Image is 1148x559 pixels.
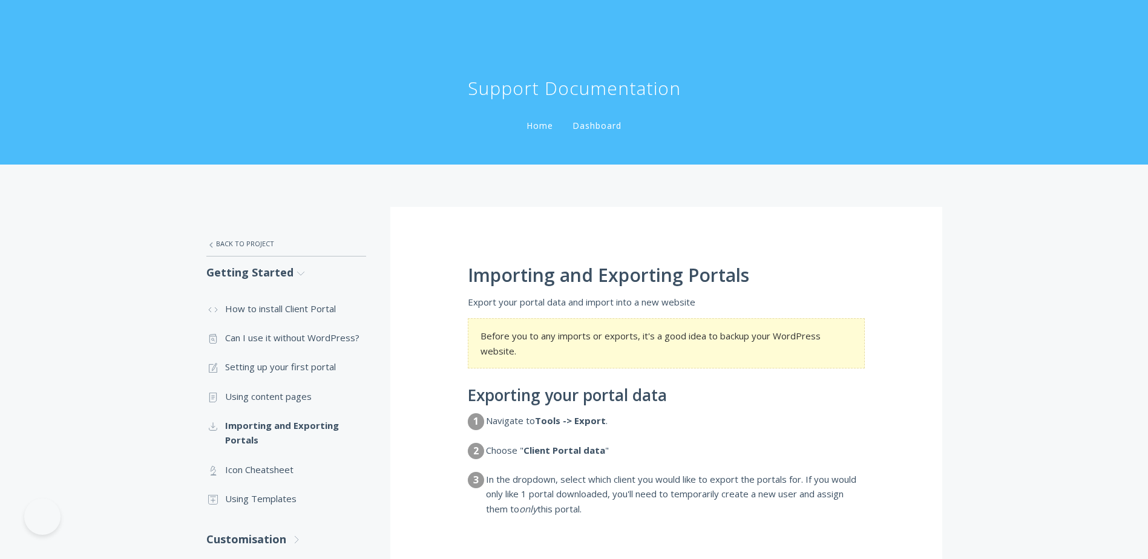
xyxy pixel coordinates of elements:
[570,120,624,131] a: Dashboard
[468,472,484,488] dt: 3
[206,352,366,381] a: Setting up your first portal
[206,411,366,455] a: Importing and Exporting Portals
[468,318,865,368] section: Before you to any imports or exports, it's a good idea to backup your WordPress website.
[468,295,865,309] p: Export your portal data and import into a new website
[523,444,605,456] strong: Client Portal data
[519,503,537,515] em: only
[468,413,484,430] dt: 1
[486,443,865,469] dd: Choose " "
[206,257,366,289] a: Getting Started
[468,443,484,459] dt: 2
[468,387,865,405] h2: Exporting your portal data
[486,413,865,439] dd: Navigate to .
[524,120,556,131] a: Home
[24,499,61,535] iframe: Toggle Customer Support
[206,382,366,411] a: Using content pages
[206,523,366,555] a: Customisation
[468,265,865,286] h1: Importing and Exporting Portals
[206,323,366,352] a: Can I use it without WordPress?
[206,294,366,323] a: How to install Client Portal
[535,414,606,427] strong: Tools -> Export
[468,76,681,100] h1: Support Documentation
[206,455,366,484] a: Icon Cheatsheet
[206,484,366,513] a: Using Templates
[206,231,366,257] a: Back to Project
